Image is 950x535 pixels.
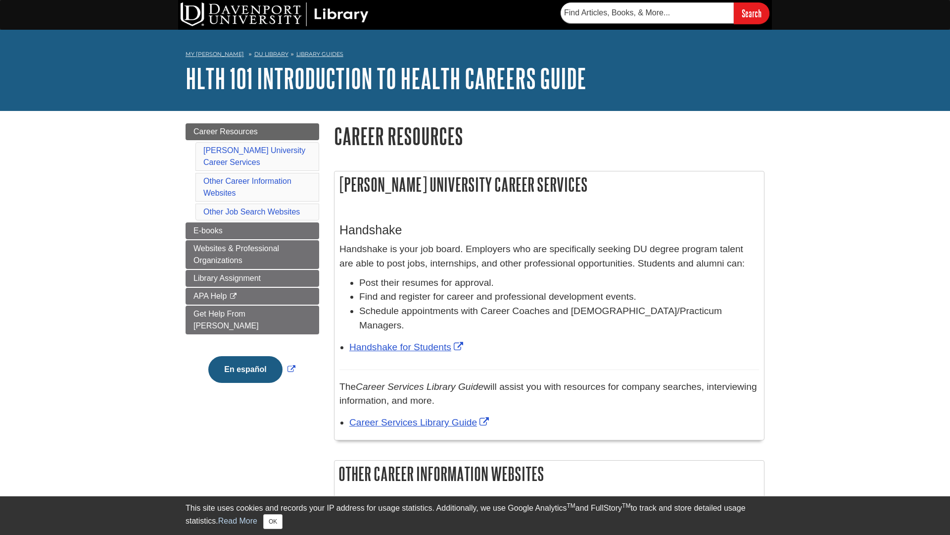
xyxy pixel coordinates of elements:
[186,50,244,58] a: My [PERSON_NAME]
[334,171,764,198] h2: [PERSON_NAME] University Career Services
[186,123,319,400] div: Guide Page Menu
[193,310,259,330] span: Get Help From [PERSON_NAME]
[263,514,283,529] button: Close
[186,502,764,529] div: This site uses cookies and records your IP address for usage statistics. Additionally, we use Goo...
[339,380,759,409] p: The will assist you with resources for company searches, interviewing information, and more.
[193,226,223,235] span: E-books
[186,222,319,239] a: E-books
[359,304,759,333] li: Schedule appointments with Career Coaches and [DEMOGRAPHIC_DATA]/Practicum Managers.
[359,276,759,290] li: Post their resumes for approval.
[193,274,261,282] span: Library Assignment
[206,365,297,374] a: Link opens in new window
[349,342,466,352] a: Link opens in new window
[186,240,319,269] a: Websites & Professional Organizations
[339,223,759,237] h3: Handshake
[339,242,759,271] p: Handshake is your job board. Employers who are specifically seeking DU degree program talent are ...
[334,461,764,487] h2: Other Career Information Websites
[186,270,319,287] a: Library Assignment
[356,381,483,392] em: Career Services Library Guide
[193,292,227,300] span: APA Help
[203,177,291,197] a: Other Career Information Websites
[254,51,288,57] a: DU Library
[218,517,257,525] a: Read More
[734,2,769,24] input: Search
[181,2,369,26] img: DU Library
[193,244,279,265] span: Websites & Professional Organizations
[229,293,237,300] i: This link opens in a new window
[186,306,319,334] a: Get Help From [PERSON_NAME]
[203,146,305,166] a: [PERSON_NAME] University Career Services
[186,48,764,63] nav: breadcrumb
[567,502,575,509] sup: TM
[334,123,764,149] h1: Career Resources
[561,2,734,23] input: Find Articles, Books, & More...
[186,123,319,140] a: Career Resources
[359,290,759,304] li: Find and register for career and professional development events.
[193,127,258,136] span: Career Resources
[296,51,343,57] a: Library Guides
[349,417,491,428] a: Link opens in new window
[186,63,586,94] a: HLTH 101 Introduction to Health Careers Guide
[622,502,630,509] sup: TM
[208,356,282,383] button: En español
[186,288,319,305] a: APA Help
[561,2,769,24] form: Searches DU Library's articles, books, and more
[203,208,300,216] a: Other Job Search Websites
